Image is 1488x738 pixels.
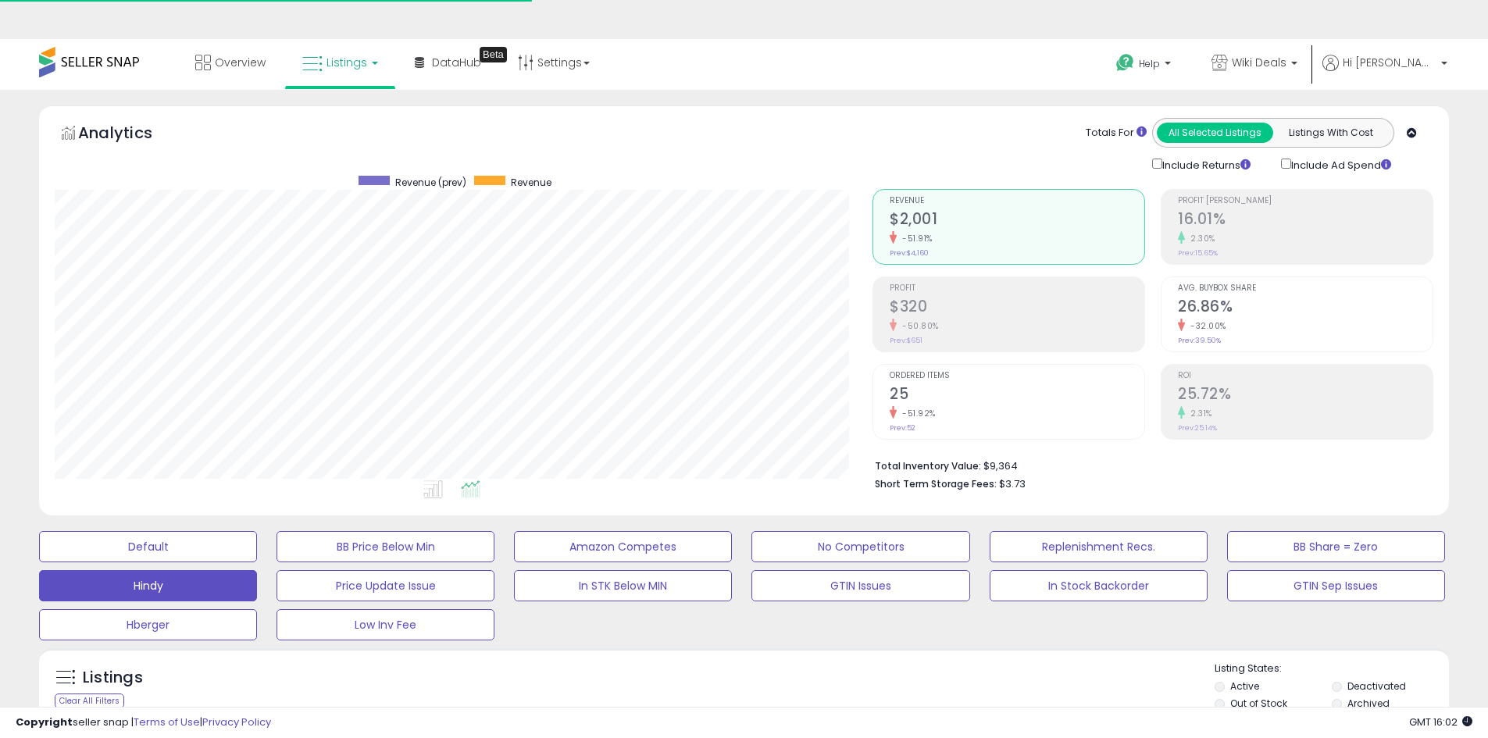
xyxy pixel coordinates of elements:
[395,176,466,189] span: Revenue (prev)
[39,531,257,562] button: Default
[1139,57,1160,70] span: Help
[55,693,124,708] div: Clear All Filters
[1178,385,1433,406] h2: 25.72%
[1347,679,1406,693] label: Deactivated
[1227,531,1445,562] button: BB Share = Zero
[1185,408,1212,419] small: 2.31%
[990,531,1208,562] button: Replenishment Recs.
[751,531,969,562] button: No Competitors
[184,39,277,86] a: Overview
[890,197,1144,205] span: Revenue
[514,570,732,601] button: In STK Below MIN
[291,39,390,86] a: Listings
[215,55,266,70] span: Overview
[1178,210,1433,231] h2: 16.01%
[39,570,257,601] button: Hindy
[202,715,271,729] a: Privacy Policy
[1178,298,1433,319] h2: 26.86%
[890,248,929,258] small: Prev: $4,160
[511,176,551,189] span: Revenue
[1347,697,1390,710] label: Archived
[83,667,143,689] h5: Listings
[1178,372,1433,380] span: ROI
[1322,55,1447,90] a: Hi [PERSON_NAME]
[1104,41,1186,90] a: Help
[751,570,969,601] button: GTIN Issues
[1227,570,1445,601] button: GTIN Sep Issues
[897,233,933,244] small: -51.91%
[1140,155,1269,173] div: Include Returns
[1185,320,1226,332] small: -32.00%
[16,715,271,730] div: seller snap | |
[1215,661,1449,676] p: Listing States:
[1115,53,1135,73] i: Get Help
[1178,284,1433,293] span: Avg. Buybox Share
[327,55,367,70] span: Listings
[897,408,936,419] small: -51.92%
[875,477,997,490] b: Short Term Storage Fees:
[1232,55,1286,70] span: Wiki Deals
[403,39,493,86] a: DataHub
[890,298,1144,319] h2: $320
[277,609,494,640] button: Low Inv Fee
[514,531,732,562] button: Amazon Competes
[1409,715,1472,729] span: 2025-09-11 16:02 GMT
[480,47,507,62] div: Tooltip anchor
[890,336,922,345] small: Prev: $651
[1343,55,1436,70] span: Hi [PERSON_NAME]
[875,455,1422,474] li: $9,364
[78,122,183,148] h5: Analytics
[1272,123,1389,143] button: Listings With Cost
[1178,423,1217,433] small: Prev: 25.14%
[990,570,1208,601] button: In Stock Backorder
[890,372,1144,380] span: Ordered Items
[1178,336,1221,345] small: Prev: 39.50%
[890,210,1144,231] h2: $2,001
[1086,126,1147,141] div: Totals For
[16,715,73,729] strong: Copyright
[1200,39,1309,90] a: Wiki Deals
[1185,233,1215,244] small: 2.30%
[1269,155,1416,173] div: Include Ad Spend
[875,459,981,472] b: Total Inventory Value:
[1178,248,1218,258] small: Prev: 15.65%
[1178,197,1433,205] span: Profit [PERSON_NAME]
[890,385,1144,406] h2: 25
[277,531,494,562] button: BB Price Below Min
[897,320,939,332] small: -50.80%
[506,39,601,86] a: Settings
[39,609,257,640] button: Hberger
[1230,697,1287,710] label: Out of Stock
[890,423,915,433] small: Prev: 52
[1230,679,1259,693] label: Active
[277,570,494,601] button: Price Update Issue
[1157,123,1273,143] button: All Selected Listings
[134,715,200,729] a: Terms of Use
[890,284,1144,293] span: Profit
[432,55,481,70] span: DataHub
[999,476,1026,491] span: $3.73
